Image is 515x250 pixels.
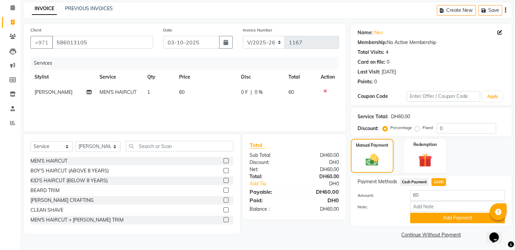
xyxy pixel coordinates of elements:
[30,36,53,49] button: +971
[251,89,252,96] span: |
[437,5,476,16] button: Create New
[358,39,505,46] div: No Active Membership
[410,213,505,223] button: Add Payment
[30,207,63,214] div: CLEAN SHAVE
[358,68,380,76] div: Last Visit:
[410,201,505,212] input: Add Note
[244,188,294,196] div: Payable:
[244,180,302,187] a: Add Tip
[358,113,388,120] div: Service Total:
[358,125,379,132] div: Discount:
[356,142,388,148] label: Manual Payment
[65,5,113,12] a: PREVIOUS INVOICES
[30,27,41,33] label: Client
[30,167,109,174] div: BOY'S HAIRCUT (ABOVE 8 YEARS)
[382,68,396,76] div: [DATE]
[30,187,60,194] div: BEARD TRIM
[35,89,72,95] span: [PERSON_NAME]
[358,49,384,56] div: Total Visits:
[410,190,505,201] input: Amount
[30,69,95,85] th: Stylist
[244,206,294,213] div: Balance :
[400,178,429,186] span: Cash Payment
[302,180,344,187] div: DH0
[358,29,373,36] div: Name:
[358,93,407,100] div: Coupon Code
[255,89,263,96] span: 0 %
[126,141,233,151] input: Search or Scan
[284,69,317,85] th: Total
[391,113,410,120] div: DH60.00
[30,216,124,224] div: MEN'S HAIRCUT + [PERSON_NAME] TRIM
[374,78,377,85] div: 0
[143,69,175,85] th: Qty
[294,196,344,204] div: DH0
[483,91,502,102] button: Apply
[163,27,172,33] label: Date
[32,3,57,15] a: INVOICE
[387,59,389,66] div: 0
[358,39,387,46] div: Membership:
[352,204,405,210] label: Note:
[358,59,385,66] div: Card on file:
[294,159,344,166] div: DH0
[175,69,237,85] th: Price
[294,166,344,173] div: DH60.00
[413,142,437,148] label: Redemption
[294,206,344,213] div: DH60.00
[294,173,344,180] div: DH60.00
[237,69,284,85] th: Disc
[244,166,294,173] div: Net:
[179,89,185,95] span: 60
[250,142,265,149] span: Total
[386,49,388,56] div: 4
[423,125,433,131] label: Fixed
[414,152,436,169] img: _gift.svg
[487,223,508,243] iframe: chat widget
[407,91,480,102] input: Enter Offer / Coupon Code
[352,192,405,199] label: Amount:
[52,36,153,49] input: Search by Name/Mobile/Email/Code
[317,69,339,85] th: Action
[147,89,150,95] span: 1
[374,29,383,36] a: Neo
[30,177,108,184] div: KID'S HAIRCUT (BELOW 8 YEARS)
[478,5,502,16] button: Save
[358,178,397,185] span: Payment Methods
[294,152,344,159] div: DH60.00
[294,188,344,196] div: DH60.00
[30,197,93,204] div: [PERSON_NAME] CRAFTING
[431,178,446,186] span: CARD
[352,231,510,238] a: Continue Without Payment
[288,89,294,95] span: 60
[244,173,294,180] div: Total:
[244,152,294,159] div: Sub Total:
[390,125,412,131] label: Percentage
[243,27,272,33] label: Invoice Number
[244,159,294,166] div: Discount:
[30,158,67,165] div: MEN'S HAIRCUT
[100,89,136,95] span: MEN'S HAIRCUT
[244,196,294,204] div: Paid:
[241,89,248,96] span: 0 F
[358,78,373,85] div: Points:
[95,69,143,85] th: Service
[31,57,344,69] div: Services
[362,152,383,167] img: _cash.svg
